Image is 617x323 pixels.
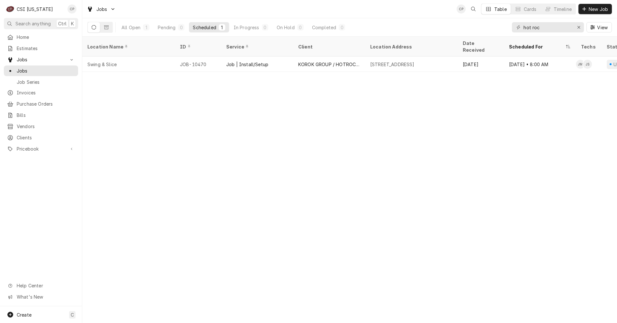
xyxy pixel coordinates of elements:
[4,43,78,54] a: Estimates
[17,312,31,318] span: Create
[234,24,259,31] div: In Progress
[226,61,268,68] div: Job | Install/Setup
[17,89,75,96] span: Invoices
[87,43,168,50] div: Location Name
[67,4,76,13] div: Craig Pierce's Avatar
[4,54,78,65] a: Go to Jobs
[4,99,78,109] a: Purchase Orders
[17,100,75,107] span: Purchase Orders
[6,4,15,13] div: CSI Kentucky's Avatar
[463,40,497,53] div: Date Received
[277,24,295,31] div: On Hold
[596,24,609,31] span: View
[509,43,564,50] div: Scheduled For
[17,6,53,13] div: CSI [US_STATE]
[457,4,466,13] div: Craig Pierce's Avatar
[370,61,415,68] div: [STREET_ADDRESS]
[574,22,584,32] button: Erase input
[458,57,504,72] div: [DATE]
[144,24,148,31] div: 1
[17,34,75,40] span: Home
[4,121,78,132] a: Vendors
[298,61,360,68] div: KOROK GROUP / HOTROCKS
[179,24,183,31] div: 0
[17,293,74,300] span: What's New
[370,43,451,50] div: Location Address
[4,32,78,42] a: Home
[17,56,65,63] span: Jobs
[298,43,359,50] div: Client
[67,4,76,13] div: CP
[96,6,107,13] span: Jobs
[17,45,75,52] span: Estimates
[4,18,78,29] button: Search anythingCtrlK
[17,145,65,152] span: Pricebook
[4,77,78,87] a: Job Series
[6,4,15,13] div: C
[17,79,75,85] span: Job Series
[17,112,75,118] span: Bills
[220,24,224,31] div: 1
[121,24,140,31] div: All Open
[576,60,585,69] div: Jay Maiden's Avatar
[312,24,336,31] div: Completed
[4,132,78,143] a: Clients
[175,57,221,72] div: JOB-10470
[4,280,78,291] a: Go to Help Center
[457,4,466,13] div: CP
[578,4,612,14] button: New Job
[84,4,118,14] a: Go to Jobs
[180,43,215,50] div: ID
[263,24,267,31] div: 0
[504,57,576,72] div: [DATE] • 8:00 AM
[523,22,572,32] input: Keyword search
[58,20,67,27] span: Ctrl
[158,24,175,31] div: Pending
[554,6,572,13] div: Timeline
[15,20,51,27] span: Search anything
[583,60,592,69] div: Jesus Salas's Avatar
[4,292,78,302] a: Go to What's New
[17,67,75,74] span: Jobs
[4,110,78,120] a: Bills
[468,4,478,14] button: Open search
[87,61,117,68] div: Swing & Slice
[4,144,78,154] a: Go to Pricebook
[17,123,75,130] span: Vendors
[17,134,75,141] span: Clients
[193,24,216,31] div: Scheduled
[586,22,612,32] button: View
[581,43,596,50] div: Techs
[299,24,302,31] div: 0
[524,6,537,13] div: Cards
[576,60,585,69] div: JM
[4,65,78,76] a: Jobs
[494,6,507,13] div: Table
[340,24,344,31] div: 0
[4,87,78,98] a: Invoices
[71,311,74,318] span: C
[226,43,287,50] div: Service
[71,20,74,27] span: K
[583,60,592,69] div: JS
[587,6,609,13] span: New Job
[17,282,74,289] span: Help Center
